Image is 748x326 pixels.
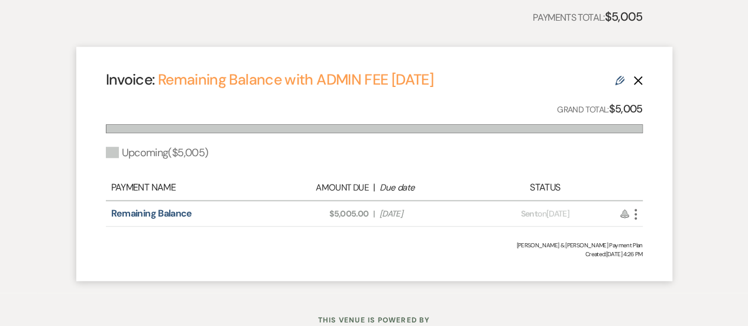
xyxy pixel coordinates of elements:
[106,69,433,90] h4: Invoice:
[106,241,643,250] div: [PERSON_NAME] & [PERSON_NAME] Payment Plan
[380,208,473,220] span: [DATE]
[275,181,368,195] div: Amount Due
[557,101,643,118] p: Grand Total:
[604,9,642,24] strong: $5,005
[106,145,209,161] div: Upcoming ( $5,005 )
[111,207,192,220] a: Remaining Balance
[158,70,433,89] a: Remaining Balance with ADMIN FEE [DATE]
[608,102,642,116] strong: $5,005
[373,208,374,220] span: |
[533,7,643,26] p: Payments Total:
[106,250,643,259] span: Created: [DATE] 4:26 PM
[479,180,610,195] div: Status
[275,208,368,220] span: $5,005.00
[479,208,610,220] div: on [DATE]
[111,180,269,195] div: Payment Name
[380,181,473,195] div: Due date
[521,208,537,219] span: Sent
[269,180,480,195] div: |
